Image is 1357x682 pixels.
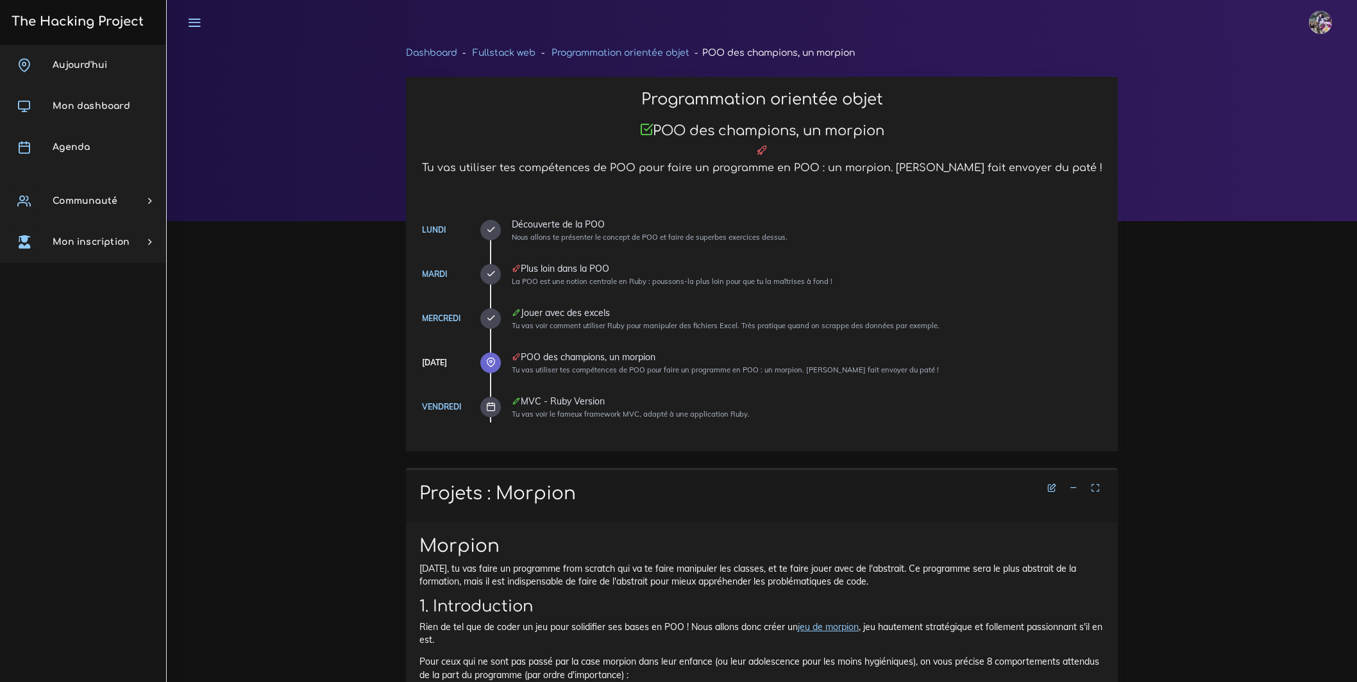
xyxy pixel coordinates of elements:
[53,60,107,70] span: Aujourd'hui
[512,410,750,419] small: Tu vas voir le fameux framework MVC, adapté à une application Ruby.
[419,122,1104,139] h3: POO des champions, un morpion
[419,562,1104,588] p: [DATE], tu vas faire un programme from scratch qui va te faire manipuler les classes, et te faire...
[53,237,130,247] span: Mon inscription
[552,48,689,58] a: Programmation orientée objet
[8,15,144,29] h3: The Hacking Project
[419,483,1104,505] h1: Projets : Morpion
[53,142,90,152] span: Agenda
[422,313,460,323] a: Mercredi
[419,597,1104,616] h2: 1. Introduction
[53,101,130,111] span: Mon dashboard
[422,225,446,235] a: Lundi
[689,45,855,61] li: POO des champions, un morpion
[419,162,1104,174] h5: Tu vas utiliser tes compétences de POO pour faire un programme en POO : un morpion. [PERSON_NAME]...
[422,269,447,279] a: Mardi
[512,365,939,374] small: Tu vas utiliser tes compétences de POO pour faire un programme en POO : un morpion. [PERSON_NAME]...
[406,48,457,58] a: Dashboard
[419,90,1104,109] h2: Programmation orientée objet
[512,397,1104,406] div: MVC - Ruby Version
[512,233,788,242] small: Nous allons te présenter le concept de POO et faire de superbes exercices dessus.
[419,536,1104,558] h1: Morpion
[512,220,1104,229] div: Découverte de la POO
[1309,11,1332,34] img: eg54bupqcshyolnhdacp.jpg
[53,196,117,206] span: Communauté
[419,620,1104,647] p: Rien de tel que de coder un jeu pour solidifier ses bases en POO ! Nous allons donc créer un , je...
[798,621,859,633] a: jeu de morpion
[473,48,535,58] a: Fullstack web
[512,308,1104,317] div: Jouer avec des excels
[512,353,1104,362] div: POO des champions, un morpion
[419,655,1104,681] p: Pour ceux qui ne sont pas passé par la case morpion dans leur enfance (ou leur adolescence pour l...
[512,321,940,330] small: Tu vas voir comment utiliser Ruby pour manipuler des fichiers Excel. Très pratique quand on scrap...
[422,402,461,412] a: Vendredi
[422,356,447,370] div: [DATE]
[512,277,832,286] small: La POO est une notion centrale en Ruby : poussons-la plus loin pour que tu la maîtrises à fond !
[512,264,1104,273] div: Plus loin dans la POO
